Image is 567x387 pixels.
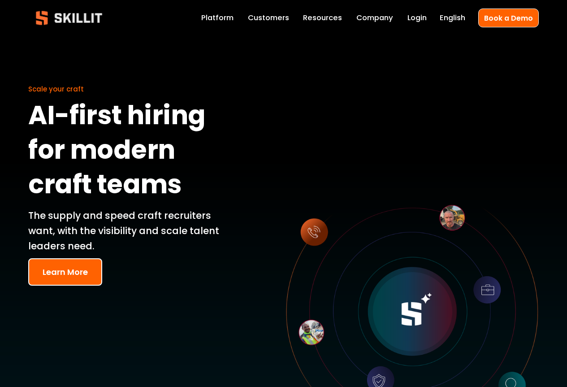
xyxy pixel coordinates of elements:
[201,12,234,24] a: Platform
[28,258,102,286] button: Learn More
[356,12,393,24] a: Company
[478,9,539,27] a: Book a Demo
[440,12,465,24] div: language picker
[248,12,289,24] a: Customers
[28,96,211,209] strong: AI-first hiring for modern craft teams
[440,13,465,24] span: English
[303,13,342,24] span: Resources
[28,84,84,94] span: Scale your craft
[303,12,342,24] a: folder dropdown
[28,208,238,253] p: The supply and speed craft recruiters want, with the visibility and scale talent leaders need.
[407,12,427,24] a: Login
[28,4,110,31] img: Skillit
